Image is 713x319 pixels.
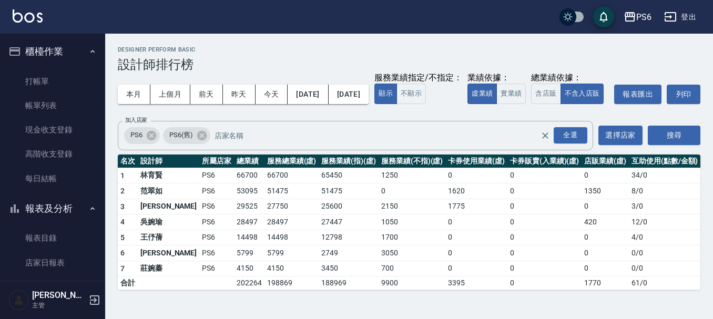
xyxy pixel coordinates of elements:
[234,245,264,261] td: 5799
[264,261,319,276] td: 4150
[379,261,445,276] td: 700
[445,261,507,276] td: 0
[329,85,369,104] button: [DATE]
[264,245,319,261] td: 5799
[234,199,264,214] td: 29525
[120,264,125,273] span: 7
[467,73,526,84] div: 業績依據：
[120,171,125,180] span: 1
[4,142,101,166] a: 高階收支登錄
[138,168,199,183] td: 林育賢
[614,85,661,104] button: 報表匯出
[660,7,700,27] button: 登出
[199,261,234,276] td: PS6
[124,127,160,144] div: PS6
[507,276,582,290] td: 0
[467,84,497,104] button: 虛業績
[598,126,643,145] button: 選擇店家
[118,276,138,290] td: 合計
[582,199,629,214] td: 0
[629,276,700,290] td: 61 / 0
[288,85,328,104] button: [DATE]
[319,168,379,183] td: 65450
[4,94,101,118] a: 帳單列表
[4,275,101,299] a: 互助日報表
[593,6,614,27] button: save
[582,168,629,183] td: 0
[32,290,86,301] h5: [PERSON_NAME]
[396,84,426,104] button: 不顯示
[199,155,234,168] th: 所屬店家
[199,245,234,261] td: PS6
[582,245,629,261] td: 0
[379,214,445,230] td: 1050
[4,226,101,250] a: 報表目錄
[118,155,700,291] table: a dense table
[120,187,125,195] span: 2
[138,214,199,230] td: 吳婉瑜
[4,251,101,275] a: 店家日報表
[445,214,507,230] td: 0
[138,261,199,276] td: 莊婉蓁
[319,214,379,230] td: 27447
[234,276,264,290] td: 202264
[582,155,629,168] th: 店販業績(虛)
[445,276,507,290] td: 3395
[445,245,507,261] td: 0
[125,116,147,124] label: 加入店家
[379,245,445,261] td: 3050
[138,245,199,261] td: [PERSON_NAME]
[264,276,319,290] td: 198869
[445,230,507,245] td: 0
[264,183,319,199] td: 51475
[582,261,629,276] td: 0
[531,73,609,84] div: 總業績依據：
[379,183,445,199] td: 0
[138,230,199,245] td: 王伃蒨
[629,230,700,245] td: 4 / 0
[264,230,319,245] td: 14498
[629,168,700,183] td: 34 / 0
[120,202,125,211] span: 3
[4,167,101,191] a: 每日結帳
[374,73,462,84] div: 服務業績指定/不指定：
[561,84,604,104] button: 不含入店販
[379,168,445,183] td: 1250
[667,85,700,104] button: 列印
[629,183,700,199] td: 8 / 0
[445,168,507,183] td: 0
[445,199,507,214] td: 1775
[507,168,582,183] td: 0
[212,126,559,145] input: 店家名稱
[507,230,582,245] td: 0
[234,214,264,230] td: 28497
[507,199,582,214] td: 0
[629,199,700,214] td: 3 / 0
[199,230,234,245] td: PS6
[582,214,629,230] td: 420
[234,261,264,276] td: 4150
[138,155,199,168] th: 設計師
[629,261,700,276] td: 0 / 0
[120,249,125,257] span: 6
[552,125,589,146] button: Open
[554,127,587,143] div: 全選
[223,85,256,104] button: 昨天
[507,155,582,168] th: 卡券販賣(入業績)(虛)
[32,301,86,310] p: 主管
[507,183,582,199] td: 0
[319,183,379,199] td: 51475
[636,11,651,24] div: PS6
[264,199,319,214] td: 27750
[319,230,379,245] td: 12798
[8,290,29,311] img: Person
[379,276,445,290] td: 9900
[163,127,210,144] div: PS6(舊)
[4,38,101,65] button: 櫃檯作業
[264,168,319,183] td: 66700
[445,155,507,168] th: 卡券使用業績(虛)
[629,245,700,261] td: 0 / 0
[118,85,150,104] button: 本月
[379,199,445,214] td: 2150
